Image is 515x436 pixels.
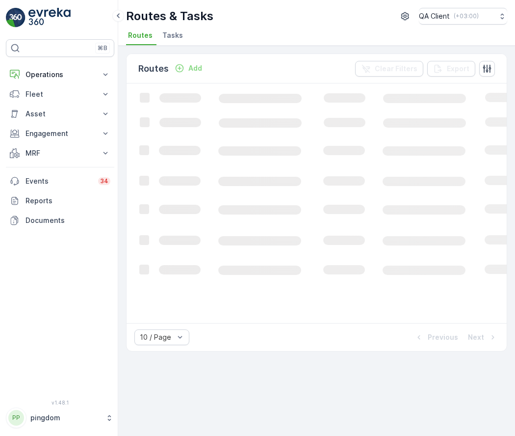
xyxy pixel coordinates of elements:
button: Export [427,61,475,77]
button: Next [467,331,499,343]
p: Previous [428,332,458,342]
button: Fleet [6,84,114,104]
span: Routes [128,30,153,40]
p: Routes & Tasks [126,8,213,24]
p: Routes [138,62,169,76]
button: QA Client(+03:00) [419,8,507,25]
p: Fleet [26,89,95,99]
p: 34 [100,177,108,185]
button: Asset [6,104,114,124]
button: MRF [6,143,114,163]
p: ⌘B [98,44,107,52]
p: QA Client [419,11,450,21]
button: Add [171,62,206,74]
span: Tasks [162,30,183,40]
img: logo_light-DOdMpM7g.png [28,8,71,27]
button: Clear Filters [355,61,423,77]
button: Previous [413,331,459,343]
a: Reports [6,191,114,211]
button: Operations [6,65,114,84]
button: Engagement [6,124,114,143]
p: Clear Filters [375,64,417,74]
a: Documents [6,211,114,230]
p: Reports [26,196,110,206]
p: Add [188,63,202,73]
span: v 1.48.1 [6,400,114,406]
img: logo [6,8,26,27]
p: Events [26,176,92,186]
p: Engagement [26,129,95,138]
p: MRF [26,148,95,158]
p: Asset [26,109,95,119]
p: Documents [26,216,110,225]
p: ( +03:00 ) [454,12,479,20]
p: pingdom [30,413,101,423]
button: PPpingdom [6,408,114,428]
p: Operations [26,70,95,80]
a: Events34 [6,171,114,191]
div: PP [8,410,24,426]
p: Export [447,64,469,74]
p: Next [468,332,484,342]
